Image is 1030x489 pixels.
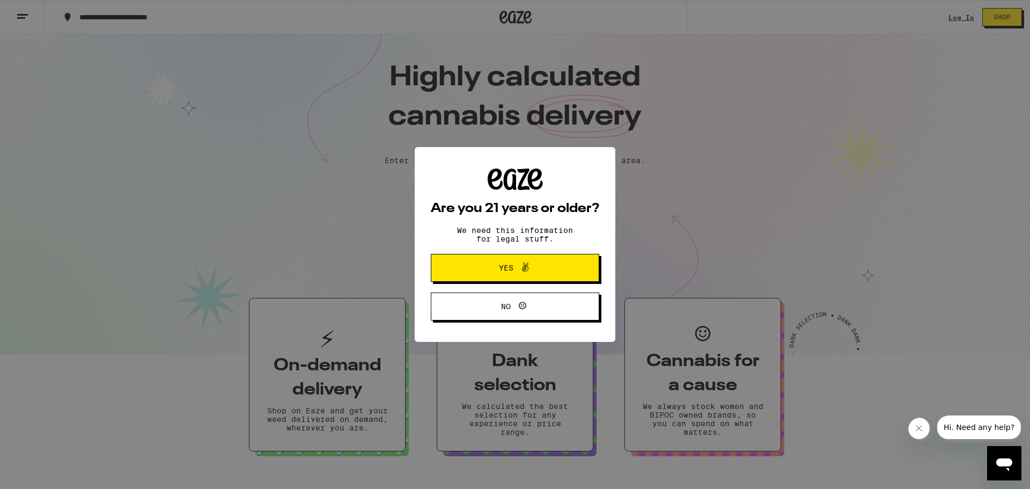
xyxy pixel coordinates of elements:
[431,202,599,215] h2: Are you 21 years or older?
[987,446,1021,480] iframe: Button to launch messaging window
[431,293,599,320] button: No
[908,418,932,442] iframe: Close message
[499,264,513,272] span: Yes
[937,415,1021,442] iframe: Message from company
[431,254,599,282] button: Yes
[501,303,511,310] span: No
[448,226,582,243] p: We need this information for legal stuff.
